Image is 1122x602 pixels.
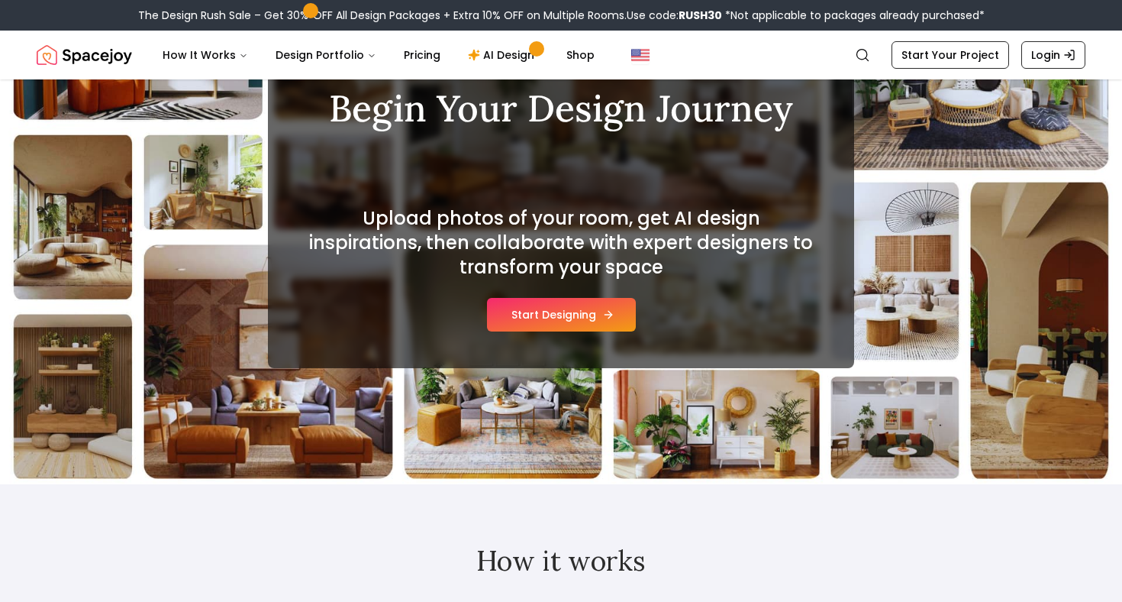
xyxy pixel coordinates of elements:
[487,298,636,332] button: Start Designing
[138,8,985,23] div: The Design Rush Sale – Get 30% OFF All Design Packages + Extra 10% OFF on Multiple Rooms.
[37,40,132,70] img: Spacejoy Logo
[456,40,551,70] a: AI Design
[263,40,389,70] button: Design Portfolio
[891,41,1009,69] a: Start Your Project
[627,8,722,23] span: Use code:
[305,206,817,280] h2: Upload photos of your room, get AI design inspirations, then collaborate with expert designers to...
[1021,41,1085,69] a: Login
[631,46,650,64] img: United States
[305,90,817,127] h1: Begin Your Design Journey
[150,40,260,70] button: How It Works
[97,545,1025,576] h2: How it works
[392,40,453,70] a: Pricing
[37,40,132,70] a: Spacejoy
[554,40,607,70] a: Shop
[722,8,985,23] span: *Not applicable to packages already purchased*
[37,31,1085,79] nav: Global
[150,40,607,70] nav: Main
[679,8,722,23] b: RUSH30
